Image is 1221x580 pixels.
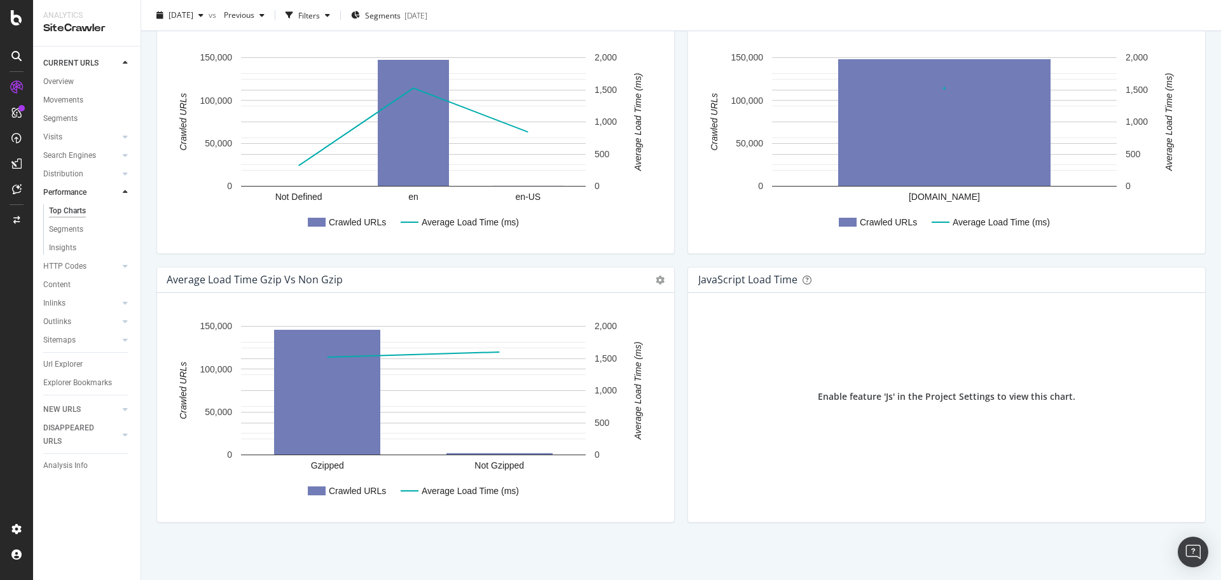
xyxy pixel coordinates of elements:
[43,75,74,88] div: Overview
[167,313,659,512] svg: A chart.
[709,93,719,150] text: Crawled URLs
[43,358,83,371] div: Url Explorer
[49,204,86,218] div: Top Charts
[633,73,643,172] text: Average Load Time (ms)
[1164,73,1174,172] text: Average Load Time (ms)
[329,486,386,496] text: Crawled URLs
[595,52,617,62] text: 2,000
[43,297,119,310] a: Inlinks
[200,95,232,106] text: 100,000
[275,192,322,202] text: Not Defined
[219,10,254,20] span: Previous
[43,459,132,472] a: Analysis Info
[43,10,130,21] div: Analytics
[205,138,232,148] text: 50,000
[178,93,188,150] text: Crawled URLs
[151,5,209,25] button: [DATE]
[311,460,344,470] text: Gzipped
[595,181,600,191] text: 0
[43,94,83,107] div: Movements
[1126,181,1131,191] text: 0
[818,390,1075,403] div: Enable feature 'Js' in the Project Settings to view this chart.
[736,138,763,148] text: 50,000
[43,297,66,310] div: Inlinks
[43,278,71,292] div: Content
[43,315,71,329] div: Outlinks
[698,45,1190,243] svg: A chart.
[43,57,99,70] div: CURRENT URLS
[49,223,83,236] div: Segments
[1178,537,1208,567] div: Open Intercom Messenger
[43,459,88,472] div: Analysis Info
[227,181,232,191] text: 0
[200,52,232,62] text: 150,000
[43,149,96,162] div: Search Engines
[43,57,119,70] a: CURRENT URLS
[43,21,130,36] div: SiteCrawler
[953,217,1050,227] text: Average Load Time (ms)
[909,192,980,202] text: [DOMAIN_NAME]
[43,403,81,416] div: NEW URLS
[169,10,193,20] span: 2025 Sep. 4th
[595,353,617,364] text: 1,500
[43,167,119,181] a: Distribution
[595,117,617,127] text: 1,000
[43,112,132,125] a: Segments
[1126,117,1148,127] text: 1,000
[365,10,401,20] span: Segments
[49,241,132,255] a: Insights
[167,45,659,243] svg: A chart.
[860,217,917,227] text: Crawled URLs
[200,364,232,374] text: 100,000
[49,204,132,218] a: Top Charts
[43,131,119,144] a: Visits
[209,10,219,20] span: vs
[43,149,119,162] a: Search Engines
[49,241,76,255] div: Insights
[43,358,132,371] a: Url Explorer
[346,5,432,25] button: Segments[DATE]
[474,460,524,470] text: Not Gzipped
[280,5,335,25] button: Filters
[515,192,541,202] text: en-US
[200,321,232,331] text: 150,000
[227,449,232,460] text: 0
[595,321,617,331] text: 2,000
[422,217,519,227] text: Average Load Time (ms)
[298,10,320,20] div: Filters
[422,486,519,496] text: Average Load Time (ms)
[167,271,343,288] h4: Average Load Time Gzip vs Non Gzip
[43,376,112,390] div: Explorer Bookmarks
[43,334,76,347] div: Sitemaps
[595,385,617,395] text: 1,000
[43,186,86,199] div: Performance
[1126,149,1141,159] text: 500
[43,94,132,107] a: Movements
[205,407,232,417] text: 50,000
[219,5,270,25] button: Previous
[595,418,610,428] text: 500
[731,52,763,62] text: 150,000
[43,376,132,390] a: Explorer Bookmarks
[698,273,797,286] div: JavaScript Load Time
[43,75,132,88] a: Overview
[1126,85,1148,95] text: 1,500
[404,10,427,20] div: [DATE]
[595,85,617,95] text: 1,500
[43,112,78,125] div: Segments
[43,403,119,416] a: NEW URLS
[731,95,763,106] text: 100,000
[43,315,119,329] a: Outlinks
[43,260,86,273] div: HTTP Codes
[43,278,132,292] a: Content
[43,421,107,448] div: DISAPPEARED URLS
[43,421,119,448] a: DISAPPEARED URLS
[329,217,386,227] text: Crawled URLs
[43,260,119,273] a: HTTP Codes
[595,449,600,460] text: 0
[1126,52,1148,62] text: 2,000
[43,334,119,347] a: Sitemaps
